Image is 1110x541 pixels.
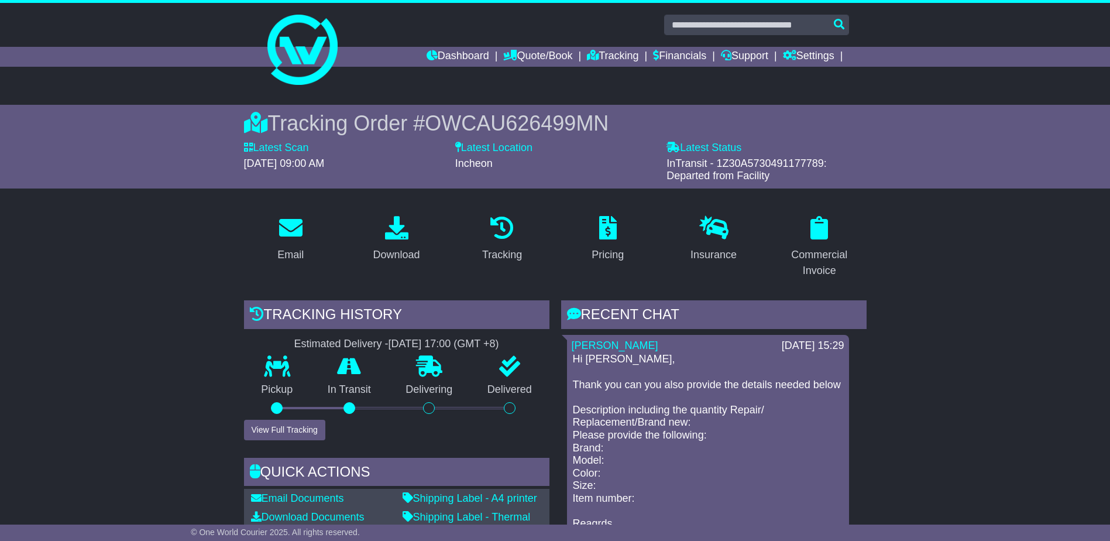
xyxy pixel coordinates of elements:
a: Tracking [475,212,530,267]
a: Support [721,47,768,67]
span: [DATE] 09:00 AM [244,157,325,169]
a: Pricing [584,212,631,267]
a: Quote/Book [503,47,572,67]
div: Tracking history [244,300,549,332]
div: [DATE] 15:29 [782,340,844,352]
a: Commercial Invoice [772,212,867,283]
a: Shipping Label - Thermal printer [403,511,531,536]
div: Download [373,247,420,263]
a: Insurance [683,212,744,267]
label: Latest Scan [244,142,309,155]
div: Commercial Invoice [780,247,859,279]
a: Email [270,212,311,267]
a: Settings [783,47,834,67]
div: Tracking Order # [244,111,867,136]
div: RECENT CHAT [561,300,867,332]
p: Pickup [244,384,311,396]
a: Email Documents [251,492,344,504]
a: Download Documents [251,511,365,523]
button: View Full Tracking [244,420,325,440]
div: Quick Actions [244,458,549,489]
a: Financials [653,47,706,67]
label: Latest Location [455,142,532,155]
a: Dashboard [427,47,489,67]
label: Latest Status [666,142,741,155]
div: Tracking [482,247,522,263]
div: Insurance [690,247,737,263]
div: Pricing [592,247,624,263]
span: InTransit - 1Z30A5730491177789: Departed from Facility [666,157,827,182]
p: Delivered [470,384,549,396]
span: © One World Courier 2025. All rights reserved. [191,528,360,537]
p: In Transit [310,384,389,396]
a: [PERSON_NAME] [572,340,658,351]
div: Estimated Delivery - [244,338,549,351]
div: [DATE] 17:00 (GMT +8) [389,338,499,351]
p: Delivering [389,384,470,396]
span: OWCAU626499MN [425,111,609,135]
div: Email [277,247,304,263]
a: Download [365,212,427,267]
a: Shipping Label - A4 printer [403,492,537,504]
span: Incheon [455,157,493,169]
a: Tracking [587,47,638,67]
